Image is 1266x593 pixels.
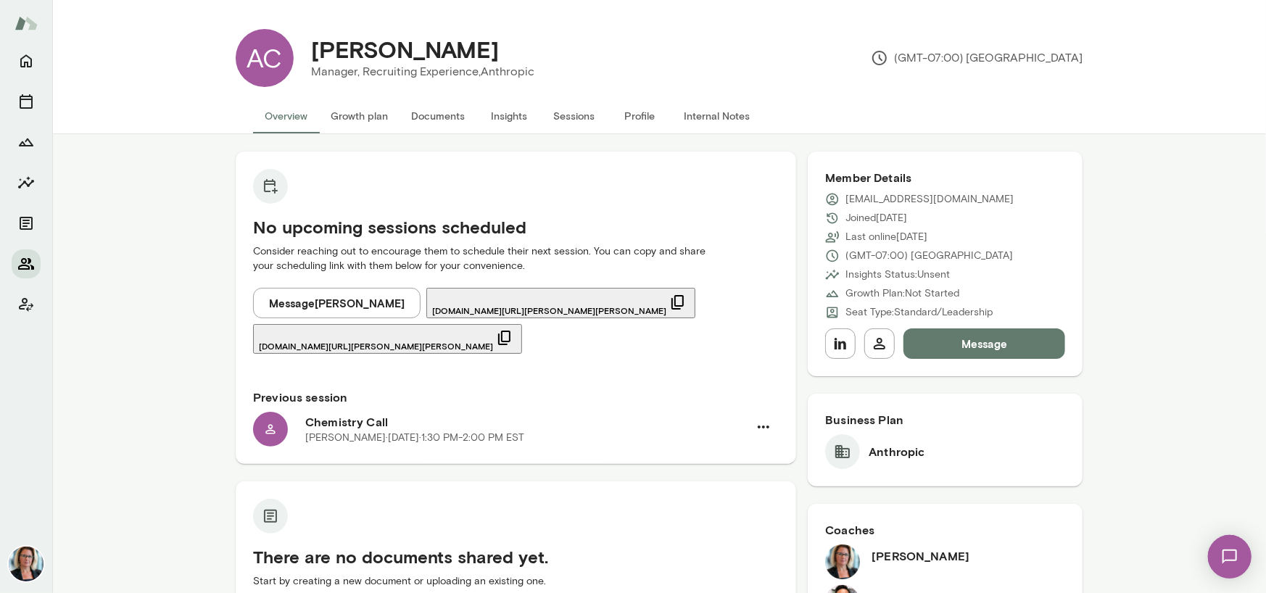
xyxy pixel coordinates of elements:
[872,547,969,565] h6: [PERSON_NAME]
[845,211,907,225] p: Joined [DATE]
[845,192,1014,207] p: [EMAIL_ADDRESS][DOMAIN_NAME]
[253,545,779,568] h5: There are no documents shared yet.
[400,99,476,133] button: Documents
[476,99,542,133] button: Insights
[426,288,695,318] button: [DOMAIN_NAME][URL][PERSON_NAME][PERSON_NAME]
[253,324,522,354] button: [DOMAIN_NAME][URL][PERSON_NAME][PERSON_NAME]
[845,286,959,301] p: Growth Plan: Not Started
[432,305,666,315] span: [DOMAIN_NAME][URL][PERSON_NAME][PERSON_NAME]
[253,244,779,273] p: Consider reaching out to encourage them to schedule their next session. You can copy and share yo...
[12,290,41,319] button: Client app
[12,87,41,116] button: Sessions
[12,168,41,197] button: Insights
[253,288,421,318] button: Message[PERSON_NAME]
[311,36,499,63] h4: [PERSON_NAME]
[253,99,319,133] button: Overview
[305,413,748,431] h6: Chemistry Call
[12,249,41,278] button: Members
[825,521,1065,539] h6: Coaches
[259,341,493,351] span: [DOMAIN_NAME][URL][PERSON_NAME][PERSON_NAME]
[672,99,761,133] button: Internal Notes
[253,574,779,589] p: Start by creating a new document or uploading an existing one.
[236,29,294,87] div: AC
[542,99,607,133] button: Sessions
[305,431,524,445] p: [PERSON_NAME] · [DATE] · 1:30 PM-2:00 PM EST
[869,443,924,460] h6: Anthropic
[253,389,779,406] h6: Previous session
[845,268,950,282] p: Insights Status: Unsent
[845,305,993,320] p: Seat Type: Standard/Leadership
[825,544,860,579] img: Jennifer Alvarez
[12,128,41,157] button: Growth Plan
[9,547,44,581] img: Jennifer Alvarez
[903,328,1065,359] button: Message
[15,9,38,37] img: Mento
[845,230,927,244] p: Last online [DATE]
[825,169,1065,186] h6: Member Details
[12,46,41,75] button: Home
[825,411,1065,428] h6: Business Plan
[253,215,779,239] h5: No upcoming sessions scheduled
[871,49,1083,67] p: (GMT-07:00) [GEOGRAPHIC_DATA]
[311,63,534,80] p: Manager, Recruiting Experience, Anthropic
[319,99,400,133] button: Growth plan
[12,209,41,238] button: Documents
[607,99,672,133] button: Profile
[845,249,1013,263] p: (GMT-07:00) [GEOGRAPHIC_DATA]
